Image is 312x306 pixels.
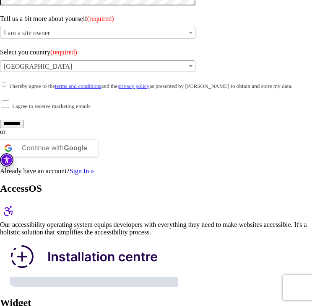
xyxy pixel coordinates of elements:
span: Costa Rica [0,61,195,72]
small: I hereby agree to the and the as presented by [PERSON_NAME] to obtain and store my data. [9,83,293,89]
input: I agree to receive marketing emails [2,100,9,108]
div: Continue with [22,140,88,157]
span: (required) [50,49,77,56]
b: Google [64,144,88,152]
a: terms and conditions [55,83,101,89]
a: privacy policy [117,83,149,89]
input: I hereby agree to theterms and conditionsand theprivacy policyas presented by [PERSON_NAME] to ob... [2,80,6,88]
span: (required) [87,15,114,22]
a: Sign In » [70,167,94,175]
span: I am a site owner [0,27,195,39]
small: I agree to receive marketing emails [12,103,91,109]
